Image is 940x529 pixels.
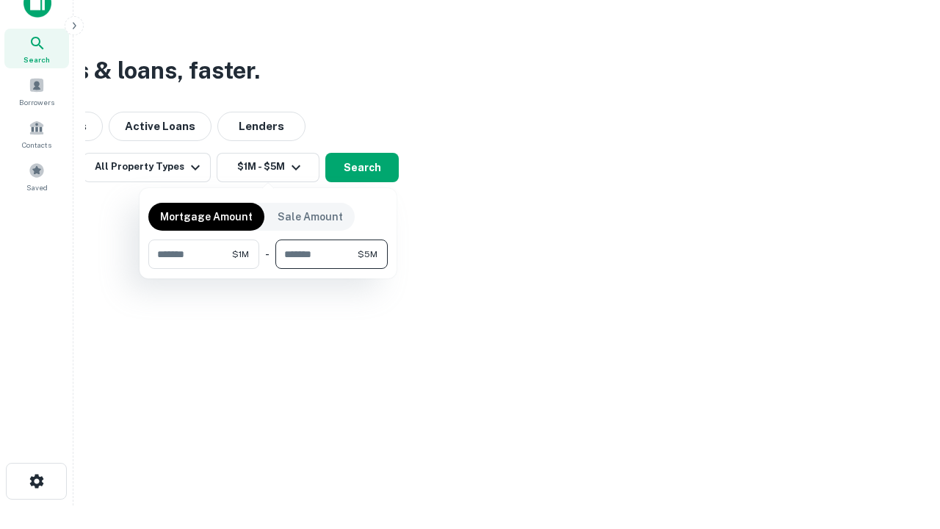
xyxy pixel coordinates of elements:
[232,248,249,261] span: $1M
[358,248,377,261] span: $5M
[265,240,270,269] div: -
[867,364,940,435] iframe: Chat Widget
[278,209,343,225] p: Sale Amount
[160,209,253,225] p: Mortgage Amount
